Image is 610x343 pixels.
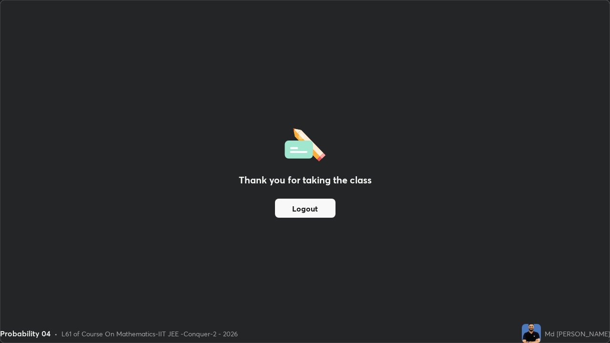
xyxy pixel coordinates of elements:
[522,324,541,343] img: 2958a625379348b7bd8472edfd5724da.jpg
[275,199,335,218] button: Logout
[61,329,238,339] div: L61 of Course On Mathematics-IIT JEE -Conquer-2 - 2026
[545,329,610,339] div: Md [PERSON_NAME]
[285,125,325,161] img: offlineFeedback.1438e8b3.svg
[239,173,372,187] h2: Thank you for taking the class
[54,329,58,339] div: •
